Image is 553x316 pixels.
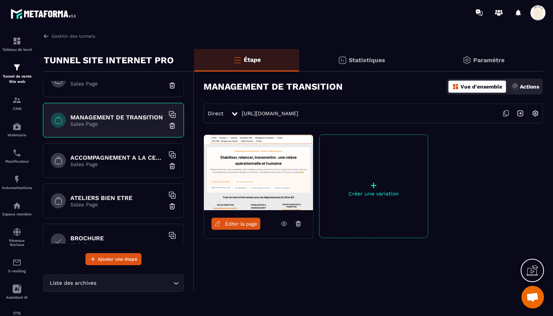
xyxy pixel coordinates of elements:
[225,221,257,227] span: Éditer la page
[2,269,32,273] p: E-mailing
[2,212,32,216] p: Espace membre
[2,195,32,222] a: automationsautomationsEspace membre
[12,96,21,105] img: formation
[12,37,21,46] img: formation
[2,238,32,247] p: Réseaux Sociaux
[338,56,347,65] img: stats.20deebd0.svg
[169,162,176,170] img: trash
[512,83,518,90] img: actions.d6e523a2.png
[12,63,21,72] img: formation
[43,33,95,40] a: Gestion des tunnels
[70,161,164,167] p: Sales Page
[70,121,164,127] p: Sales Page
[2,279,32,305] a: Assistant IA
[43,33,50,40] img: arrow
[204,81,343,92] h3: MANAGEMENT DE TRANSITION
[12,122,21,131] img: automations
[2,222,32,252] a: social-networksocial-networkRéseaux Sociaux
[98,279,172,287] input: Search for option
[521,286,544,308] div: Ouvrir le chat
[319,191,428,197] p: Créer une variation
[2,252,32,279] a: emailemailE-mailing
[244,56,261,63] p: Étape
[98,255,137,263] span: Ajouter une étape
[319,180,428,191] p: +
[462,56,471,65] img: setting-gr.5f69749f.svg
[460,84,502,90] p: Vue d'ensemble
[169,82,176,89] img: trash
[70,154,164,161] h6: ACCOMPAGNEMENT A LA CERTIFICATION HAS
[169,122,176,130] img: trash
[169,203,176,210] img: trash
[2,107,32,111] p: CRM
[12,175,21,184] img: automations
[204,135,313,210] img: image
[70,114,164,121] h6: MANAGEMENT DE TRANSITION
[2,74,32,84] p: Tunnel de vente Site web
[12,148,21,157] img: scheduler
[11,7,78,21] img: logo
[12,258,21,267] img: email
[211,218,260,230] a: Éditer la page
[70,202,164,208] p: Sales Page
[208,110,223,116] span: Direct
[452,83,459,90] img: dashboard-orange.40269519.svg
[2,116,32,143] a: automationsautomationsWebinaire
[85,253,141,265] button: Ajouter une étape
[70,81,164,87] p: Sales Page
[43,275,184,292] div: Search for option
[44,53,174,68] p: TUNNEL SITE INTERNET PRO
[349,56,385,64] p: Statistiques
[2,31,32,57] a: formationformationTableau de bord
[513,106,527,121] img: arrow-next.bcc2205e.svg
[233,55,242,64] img: bars-o.4a397970.svg
[473,56,504,64] p: Paramètre
[2,133,32,137] p: Webinaire
[12,227,21,237] img: social-network
[12,201,21,210] img: automations
[2,57,32,90] a: formationformationTunnel de vente Site web
[528,106,542,121] img: setting-w.858f3a88.svg
[70,235,164,242] h6: BROCHURE
[169,243,176,250] img: trash
[2,169,32,195] a: automationsautomationsAutomatisations
[2,159,32,163] p: Planificateur
[70,194,164,202] h6: ATELIERS BIEN ETRE
[70,242,164,248] p: Website
[2,143,32,169] a: schedulerschedulerPlanificateur
[48,279,98,287] span: Liste des archives
[520,84,539,90] p: Actions
[2,295,32,299] p: Assistant IA
[2,47,32,52] p: Tableau de bord
[2,186,32,190] p: Automatisations
[2,90,32,116] a: formationformationCRM
[242,110,298,116] a: [URL][DOMAIN_NAME]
